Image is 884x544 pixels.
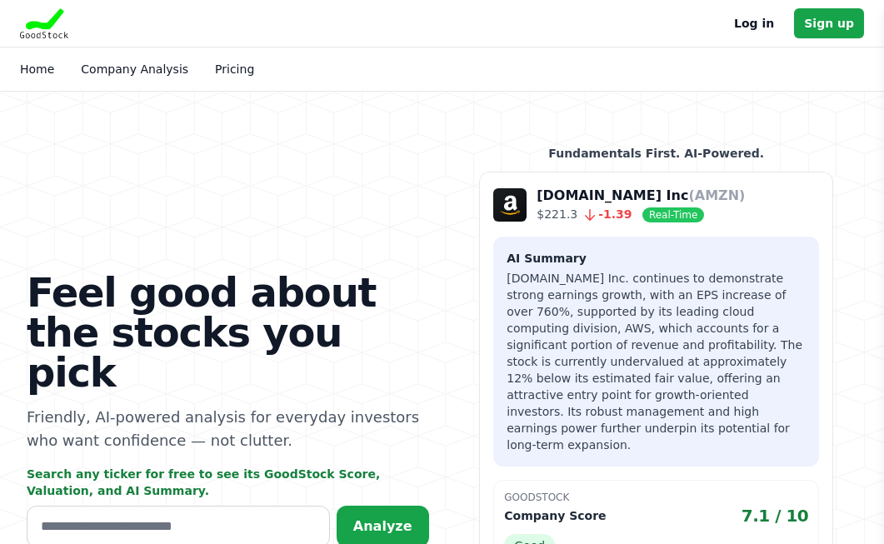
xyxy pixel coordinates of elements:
[642,207,704,222] span: Real-Time
[688,187,745,203] span: (AMZN)
[27,406,429,452] p: Friendly, AI-powered analysis for everyday investors who want confidence — not clutter.
[493,188,527,222] img: Company Logo
[215,62,254,76] a: Pricing
[353,518,412,534] span: Analyze
[507,250,806,267] h3: AI Summary
[479,145,833,162] p: Fundamentals First. AI-Powered.
[504,507,606,524] p: Company Score
[734,13,774,33] a: Log in
[81,62,188,76] a: Company Analysis
[742,504,809,527] span: 7.1 / 10
[537,186,745,206] p: [DOMAIN_NAME] Inc
[504,491,808,504] p: GoodStock
[577,207,632,221] span: -1.39
[537,206,745,223] p: $221.3
[27,272,429,392] h1: Feel good about the stocks you pick
[27,466,429,499] p: Search any ticker for free to see its GoodStock Score, Valuation, and AI Summary.
[507,270,806,453] p: [DOMAIN_NAME] Inc. continues to demonstrate strong earnings growth, with an EPS increase of over ...
[794,8,864,38] a: Sign up
[20,8,68,38] img: Goodstock Logo
[20,62,54,76] a: Home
